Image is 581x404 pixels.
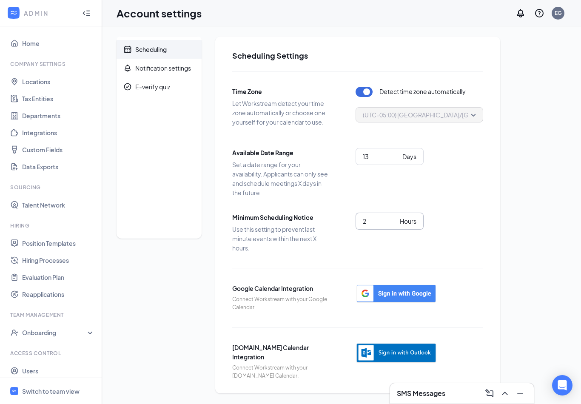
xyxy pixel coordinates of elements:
span: Use this setting to prevent last minute events within the next X hours. [232,225,330,253]
span: Let Workstream detect your time zone automatically or choose one yourself for your calendar to use. [232,99,330,127]
span: Available Date Range [232,148,330,157]
svg: ChevronUp [500,388,510,398]
div: Hours [400,216,416,226]
span: Time Zone [232,87,330,96]
div: Access control [10,350,93,357]
div: Sourcing [10,184,93,191]
span: Google Calendar Integration [232,284,330,293]
svg: Calendar [123,45,132,54]
div: Scheduling [135,45,167,54]
a: Users [22,362,95,379]
span: Connect Workstream with your [DOMAIN_NAME] Calendar. [232,364,330,380]
button: ComposeMessage [483,387,496,400]
svg: Bell [123,64,132,72]
svg: WorkstreamLogo [9,9,18,17]
a: Tax Entities [22,90,95,107]
svg: CheckmarkCircle [123,83,132,91]
a: Home [22,35,95,52]
div: Open Intercom Messenger [552,375,572,395]
svg: Collapse [82,9,91,17]
span: (UTC-05:00) [GEOGRAPHIC_DATA]/[GEOGRAPHIC_DATA] - Central Time [363,108,564,121]
a: CalendarScheduling [117,40,202,59]
span: Minimum Scheduling Notice [232,213,330,222]
button: Minimize [513,387,527,400]
h3: SMS Messages [397,389,445,398]
span: Set a date range for your availability. Applicants can only see and schedule meetings X days in t... [232,160,330,197]
a: Integrations [22,124,95,141]
a: Locations [22,73,95,90]
span: [DOMAIN_NAME] Calendar Integration [232,343,330,361]
svg: WorkstreamLogo [11,388,17,394]
a: Custom Fields [22,141,95,158]
svg: Notifications [515,8,526,18]
div: Notification settings [135,64,191,72]
h1: Account settings [117,6,202,20]
svg: QuestionInfo [534,8,544,18]
div: EG [555,9,562,17]
svg: UserCheck [10,328,19,337]
div: E-verify quiz [135,83,170,91]
a: Data Exports [22,158,95,175]
div: ADMIN [24,9,74,17]
h2: Scheduling Settings [232,50,483,61]
div: Days [402,152,416,161]
span: Connect Workstream with your Google Calendar. [232,296,330,312]
svg: ComposeMessage [484,388,495,398]
button: ChevronUp [498,387,512,400]
div: Team Management [10,311,93,319]
svg: Minimize [515,388,525,398]
div: Company Settings [10,60,93,68]
a: Evaluation Plan [22,269,95,286]
div: Hiring [10,222,93,229]
a: BellNotification settings [117,59,202,77]
a: CheckmarkCircleE-verify quiz [117,77,202,96]
a: Hiring Processes [22,252,95,269]
a: Departments [22,107,95,124]
div: Switch to team view [22,387,80,395]
span: Detect time zone automatically [379,87,466,97]
a: Reapplications [22,286,95,303]
a: Position Templates [22,235,95,252]
a: Talent Network [22,196,95,213]
div: Onboarding [22,328,88,337]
